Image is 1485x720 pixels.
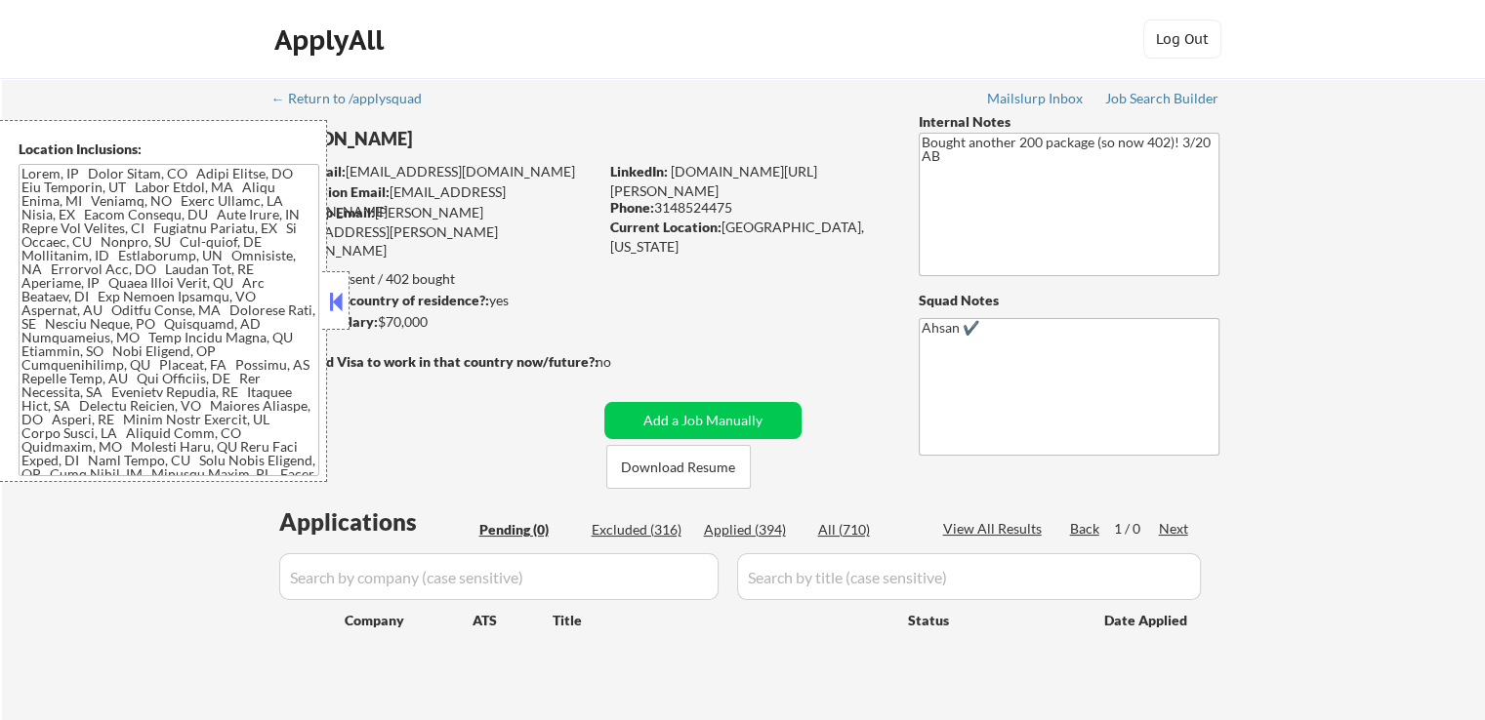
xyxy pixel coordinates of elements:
div: Title [553,611,889,630]
div: ApplyAll [274,23,390,57]
div: Job Search Builder [1105,92,1219,105]
div: [GEOGRAPHIC_DATA], [US_STATE] [610,218,887,256]
div: [PERSON_NAME] [273,127,675,151]
button: Log Out [1143,20,1221,59]
a: ← Return to /applysquad [271,91,440,110]
div: Mailslurp Inbox [987,92,1085,105]
div: View All Results [943,519,1048,539]
strong: Phone: [610,199,654,216]
strong: Will need Visa to work in that country now/future?: [273,353,598,370]
div: $70,000 [272,312,598,332]
a: Job Search Builder [1105,91,1219,110]
div: [EMAIL_ADDRESS][DOMAIN_NAME] [274,182,598,220]
a: [DOMAIN_NAME][URL][PERSON_NAME] [610,163,817,199]
div: Next [1159,519,1190,539]
div: 1 / 0 [1114,519,1159,539]
strong: Can work in country of residence?: [272,292,489,308]
input: Search by title (case sensitive) [737,553,1201,600]
div: Squad Notes [919,291,1219,310]
div: ← Return to /applysquad [271,92,440,105]
div: 394 sent / 402 bought [272,269,598,289]
div: [PERSON_NAME][EMAIL_ADDRESS][PERSON_NAME][DOMAIN_NAME] [273,203,598,260]
div: Internal Notes [919,112,1219,132]
div: yes [272,291,592,310]
input: Search by company (case sensitive) [279,553,719,600]
strong: Current Location: [610,219,722,235]
div: Date Applied [1104,611,1190,630]
div: Pending (0) [479,520,577,540]
div: 3148524475 [610,198,887,218]
div: All (710) [818,520,916,540]
div: ATS [473,611,553,630]
div: [EMAIL_ADDRESS][DOMAIN_NAME] [274,162,598,181]
div: no [596,352,651,372]
div: Location Inclusions: [19,140,319,159]
a: Mailslurp Inbox [987,91,1085,110]
strong: LinkedIn: [610,163,668,180]
div: Status [908,602,1076,637]
div: Applications [279,510,473,534]
button: Download Resume [606,445,751,489]
div: Company [345,611,473,630]
button: Add a Job Manually [604,402,802,439]
div: Excluded (316) [592,520,689,540]
div: Back [1070,519,1101,539]
div: Applied (394) [704,520,802,540]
